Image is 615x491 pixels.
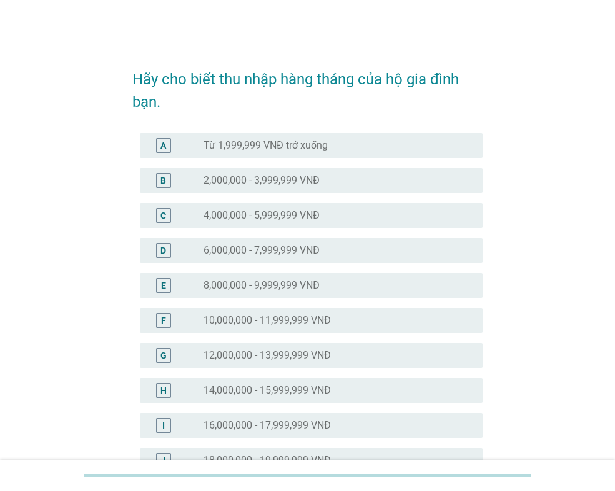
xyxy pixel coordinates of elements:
[204,454,331,467] label: 18,000,000 - 19,999,999 VNĐ
[161,314,166,327] div: F
[204,349,331,362] label: 12,000,000 - 13,999,999 VNĐ
[160,139,166,152] div: A
[132,56,483,113] h2: Hãy cho biết thu nhập hàng tháng của hộ gia đình bạn.
[160,209,166,222] div: C
[161,279,166,292] div: E
[160,384,167,397] div: H
[160,349,167,362] div: G
[162,419,165,432] div: I
[204,279,320,292] label: 8,000,000 - 9,999,999 VNĐ
[204,174,320,187] label: 2,000,000 - 3,999,999 VNĐ
[161,454,166,467] div: J
[204,244,320,257] label: 6,000,000 - 7,999,999 VNĐ
[204,314,331,327] label: 10,000,000 - 11,999,999 VNĐ
[204,209,320,222] label: 4,000,000 - 5,999,999 VNĐ
[160,244,166,257] div: D
[204,384,331,397] label: 14,000,000 - 15,999,999 VNĐ
[160,174,166,187] div: B
[204,419,331,432] label: 16,000,000 - 17,999,999 VNĐ
[204,139,328,152] label: Từ 1,999,999 VNĐ trở xuống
